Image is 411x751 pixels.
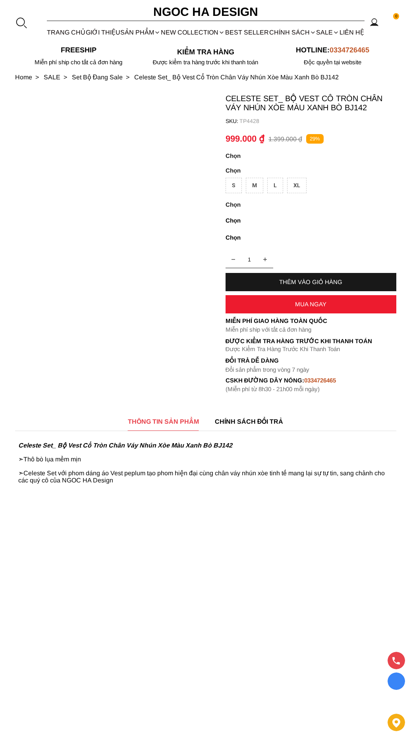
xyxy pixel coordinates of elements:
[18,456,23,463] span: ➣
[226,134,264,144] p: 999.000 ₫
[126,2,285,21] a: Ngoc Ha Design
[18,442,232,449] strong: Celeste Set_ Bộ Vest Cổ Tròn Chân Váy Nhún Xòe Màu Xanh Bò BJ142
[72,74,135,81] a: Link to Set Bộ Đang Sale
[226,279,396,285] div: THÊM VÀO GIỎ HÀNG
[225,22,269,43] a: BEST SELLER
[246,178,263,193] div: M
[226,118,239,124] h6: SKU:
[18,455,393,463] p: Thô bò lụa mềm mịn
[123,74,133,81] span: >
[226,338,396,345] p: Được Kiểm Tra Hàng Trước Khi Thanh Toán
[226,94,396,112] p: Celeste Set_ Bộ Vest Cổ Tròn Chân Váy Nhún Xòe Màu Xanh Bò BJ142
[269,46,396,54] p: Hotline:
[18,470,23,476] span: ➣
[134,74,339,81] a: Link to Celeste Set_ Bộ Vest Cổ Tròn Chân Váy Nhún Xòe Màu Xanh Bò BJ142
[142,59,269,66] p: Được kiểm tra hàng trước khi thanh toán
[269,22,316,43] div: Chính sách
[15,59,142,66] div: Miễn phí ship cho tất cả đơn hàng
[330,46,369,54] span: 0334726465
[226,252,273,267] input: Quantity input
[32,74,42,81] span: >
[267,178,283,193] div: L
[226,346,396,353] p: Được Kiểm Tra Hàng Trước Khi Thanh Toán
[215,417,284,426] span: CHÍNH SÁCH ĐỔI TRẢ
[226,326,311,333] font: Miễn phí ship với tất cả đơn hàng
[226,178,242,193] div: S
[340,22,365,43] a: LIÊN HỆ
[316,22,340,43] a: SALE
[393,13,399,19] span: 0
[18,469,393,484] p: Celeste Set với phom dáng áo Vest peplum tạo phom hiện đại cùng chân váy nhún xòe tinh tế mang lạ...
[226,317,327,324] font: Miễn phí giao hàng toàn quốc
[128,417,199,426] span: THÔNG TIN SẢN PHẨM
[15,46,142,54] p: Freeship
[388,695,405,711] a: messenger
[60,74,70,81] span: >
[85,22,120,43] a: GIỚI THIỆU
[226,301,396,307] div: MUA NGAY
[269,59,396,66] h6: Độc quyền tại website
[226,366,310,373] font: Đổi sản phẩm trong vòng 7 ngày
[306,134,324,144] p: 29%
[226,377,305,384] font: cskh đường dây nóng:
[226,386,320,392] font: (Miễn phí từ 8h30 - 21h00 mỗi ngày)
[177,48,234,56] font: Kiểm tra hàng
[120,22,161,43] div: SẢN PHẨM
[44,74,72,81] a: Link to SALE
[304,377,336,384] font: 0334726465
[287,178,307,193] div: XL
[161,22,225,43] a: NEW COLLECTION
[15,74,44,81] a: Link to Home
[388,672,405,690] a: Display image
[268,135,302,143] p: 1.399.000 ₫
[239,118,396,124] p: TP4428
[226,357,396,364] h6: Đổi trả dễ dàng
[47,22,86,43] a: TRANG CHỦ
